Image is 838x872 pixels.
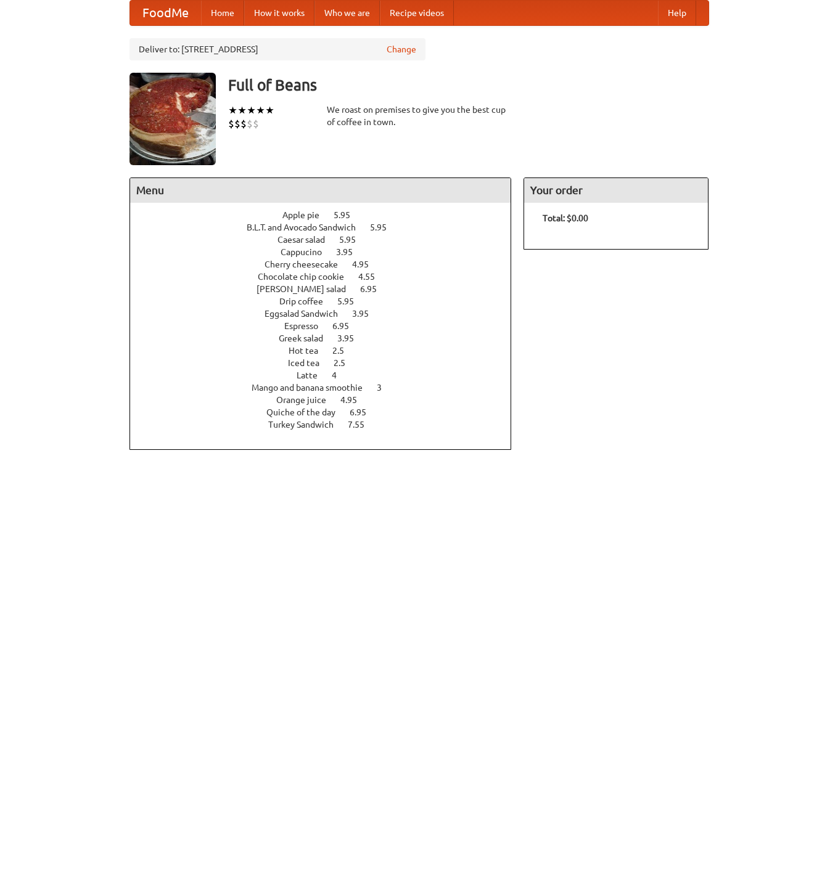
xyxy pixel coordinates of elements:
li: ★ [265,104,274,117]
a: Latte 4 [297,370,359,380]
span: Eggsalad Sandwich [265,309,350,319]
li: $ [234,117,240,131]
li: $ [240,117,247,131]
a: Chocolate chip cookie 4.55 [258,272,398,282]
li: ★ [247,104,256,117]
span: Cappucino [281,247,334,257]
a: B.L.T. and Avocado Sandwich 5.95 [247,222,409,232]
span: 3.95 [336,247,365,257]
li: ★ [228,104,237,117]
a: Iced tea 2.5 [288,358,368,368]
a: Recipe videos [380,1,454,25]
li: $ [253,117,259,131]
span: 6.95 [332,321,361,331]
span: Iced tea [288,358,332,368]
img: angular.jpg [129,73,216,165]
span: 6.95 [360,284,389,294]
a: Hot tea 2.5 [289,346,367,356]
h4: Your order [524,178,708,203]
a: Caesar salad 5.95 [277,235,379,245]
span: Greek salad [279,333,335,343]
div: We roast on premises to give you the best cup of coffee in town. [327,104,512,128]
span: 4.55 [358,272,387,282]
span: Turkey Sandwich [268,420,346,430]
span: Espresso [284,321,331,331]
a: Greek salad 3.95 [279,333,377,343]
a: Turkey Sandwich 7.55 [268,420,387,430]
a: Orange juice 4.95 [276,395,380,405]
a: Change [387,43,416,55]
span: 2.5 [334,358,358,368]
a: Mango and banana smoothie 3 [252,383,405,393]
span: 5.95 [339,235,368,245]
span: 3.95 [352,309,381,319]
li: ★ [237,104,247,117]
h4: Menu [130,178,511,203]
span: B.L.T. and Avocado Sandwich [247,222,368,232]
span: 5.95 [337,296,366,306]
span: Apple pie [282,210,332,220]
a: Espresso 6.95 [284,321,372,331]
b: Total: $0.00 [543,213,588,223]
a: FoodMe [130,1,201,25]
a: Apple pie 5.95 [282,210,373,220]
span: 7.55 [348,420,377,430]
li: $ [228,117,234,131]
span: Drip coffee [279,296,335,306]
a: How it works [244,1,314,25]
li: $ [247,117,253,131]
li: ★ [256,104,265,117]
a: Home [201,1,244,25]
a: Eggsalad Sandwich 3.95 [265,309,392,319]
a: [PERSON_NAME] salad 6.95 [257,284,400,294]
span: 4.95 [352,259,381,269]
span: Quiche of the day [266,407,348,417]
span: 4.95 [340,395,369,405]
span: Chocolate chip cookie [258,272,356,282]
span: [PERSON_NAME] salad [257,284,358,294]
span: 5.95 [370,222,399,232]
span: Cherry cheesecake [265,259,350,269]
h3: Full of Beans [228,73,709,97]
span: 2.5 [332,346,356,356]
span: 5.95 [334,210,363,220]
a: Who we are [314,1,380,25]
a: Cherry cheesecake 4.95 [265,259,392,269]
a: Help [658,1,696,25]
span: Latte [297,370,330,380]
a: Cappucino 3.95 [281,247,376,257]
span: Mango and banana smoothie [252,383,375,393]
span: Hot tea [289,346,331,356]
span: 4 [332,370,349,380]
a: Quiche of the day 6.95 [266,407,389,417]
span: 3 [377,383,394,393]
span: Orange juice [276,395,339,405]
span: Caesar salad [277,235,337,245]
span: 3.95 [337,333,366,343]
div: Deliver to: [STREET_ADDRESS] [129,38,425,60]
span: 6.95 [350,407,379,417]
a: Drip coffee 5.95 [279,296,377,306]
